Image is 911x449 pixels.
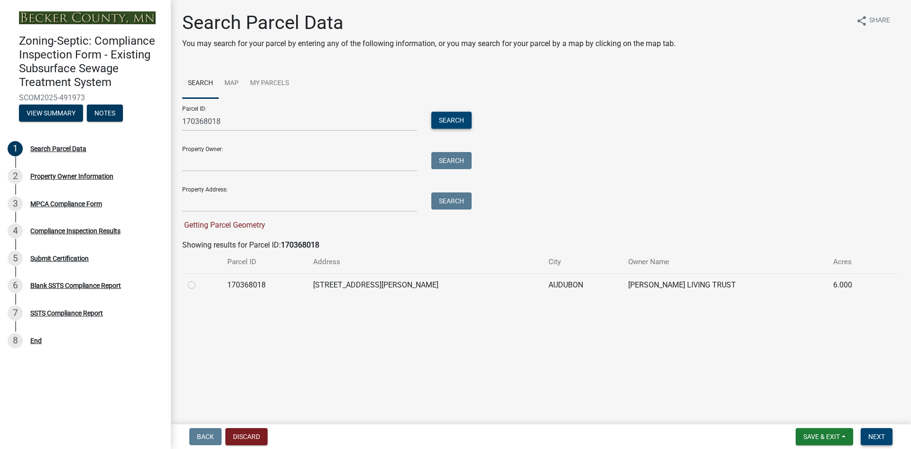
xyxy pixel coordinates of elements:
[182,220,265,229] span: Getting Parcel Geometry
[827,273,880,296] td: 6.000
[281,240,319,249] strong: 170368018
[30,337,42,344] div: End
[222,251,307,273] th: Parcel ID
[87,110,123,117] wm-modal-confirm: Notes
[856,15,867,27] i: share
[861,428,892,445] button: Next
[543,273,622,296] td: AUDUBON
[796,428,853,445] button: Save & Exit
[19,110,83,117] wm-modal-confirm: Summary
[8,333,23,348] div: 8
[244,68,295,99] a: My Parcels
[8,278,23,293] div: 6
[869,15,890,27] span: Share
[8,306,23,321] div: 7
[307,251,543,273] th: Address
[30,255,89,262] div: Submit Certification
[8,169,23,184] div: 2
[868,433,885,440] span: Next
[848,11,898,30] button: shareShare
[219,68,244,99] a: Map
[8,223,23,239] div: 4
[19,11,156,24] img: Becker County, Minnesota
[30,173,113,180] div: Property Owner Information
[8,196,23,211] div: 3
[30,145,86,152] div: Search Parcel Data
[225,428,268,445] button: Discard
[19,93,152,102] span: SCOM2025-491973
[182,68,219,99] a: Search
[307,273,543,296] td: [STREET_ADDRESS][PERSON_NAME]
[30,201,102,207] div: MPCA Compliance Form
[19,105,83,122] button: View Summary
[182,239,900,251] div: Showing results for Parcel ID:
[182,38,676,49] p: You may search for your parcel by entering any of the following information, or you may search fo...
[8,251,23,266] div: 5
[30,228,121,234] div: Compliance Inspection Results
[431,152,472,169] button: Search
[87,105,123,122] button: Notes
[431,192,472,210] button: Search
[189,428,222,445] button: Back
[431,112,472,129] button: Search
[623,273,828,296] td: [PERSON_NAME] LIVING TRUST
[19,34,163,89] h4: Zoning-Septic: Compliance Inspection Form - Existing Subsurface Sewage Treatment System
[543,251,622,273] th: City
[623,251,828,273] th: Owner Name
[803,433,840,440] span: Save & Exit
[827,251,880,273] th: Acres
[197,433,214,440] span: Back
[182,11,676,34] h1: Search Parcel Data
[8,141,23,156] div: 1
[30,282,121,289] div: Blank SSTS Compliance Report
[30,310,103,316] div: SSTS Compliance Report
[222,273,307,296] td: 170368018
